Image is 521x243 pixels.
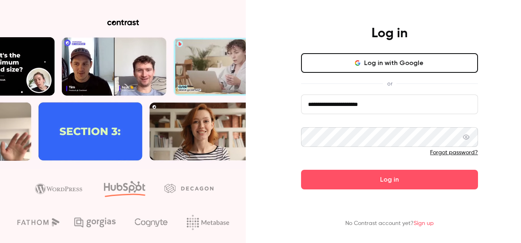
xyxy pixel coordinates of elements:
[383,79,396,88] span: or
[301,53,478,73] button: Log in with Google
[371,25,408,42] h4: Log in
[414,220,434,226] a: Sign up
[164,184,213,193] img: decagon
[430,150,478,155] a: Forgot password?
[345,219,434,228] p: No Contrast account yet?
[301,170,478,189] button: Log in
